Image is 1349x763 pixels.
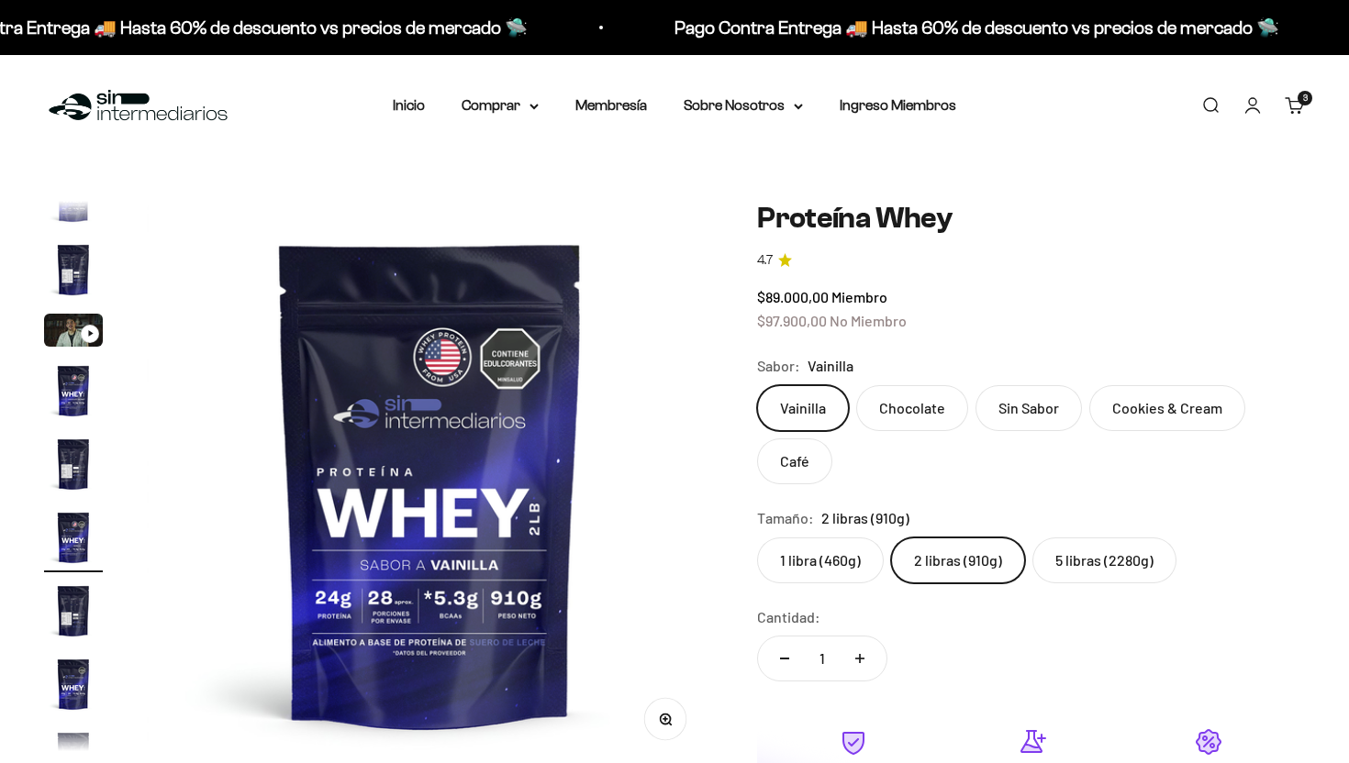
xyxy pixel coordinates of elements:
button: Aumentar cantidad [833,636,886,680]
span: No Miembro [830,312,907,329]
summary: Sobre Nosotros [684,94,803,117]
a: Inicio [393,97,425,113]
h1: Proteína Whey [757,201,1305,236]
a: Ingreso Miembros [840,97,956,113]
span: Miembro [831,288,887,305]
span: $97.900,00 [757,312,827,329]
button: Ir al artículo 7 [44,581,103,646]
button: Reducir cantidad [758,636,811,680]
legend: Sabor: [757,354,800,378]
img: Proteína Whey [44,581,103,640]
button: Ir al artículo 4 [44,361,103,426]
span: Vainilla [808,354,853,378]
button: Ir al artículo 8 [44,655,103,719]
img: Proteína Whey [44,655,103,713]
img: Proteína Whey [44,435,103,493]
span: 4.7 [757,250,773,271]
a: 4.74.7 de 5.0 estrellas [757,250,1305,271]
span: 3 [1303,94,1308,103]
summary: Comprar [462,94,539,117]
p: Pago Contra Entrega 🚚 Hasta 60% de descuento vs precios de mercado 🛸 [670,13,1275,42]
button: Ir al artículo 3 [44,314,103,352]
img: Proteína Whey [44,508,103,567]
label: Cantidad: [757,605,820,629]
img: Proteína Whey [44,361,103,420]
button: Ir al artículo 2 [44,240,103,304]
legend: Tamaño: [757,506,814,530]
span: 2 libras (910g) [821,506,909,530]
a: Membresía [575,97,647,113]
button: Ir al artículo 5 [44,435,103,499]
button: Ir al artículo 6 [44,508,103,572]
span: $89.000,00 [757,288,829,305]
img: Proteína Whey [44,240,103,299]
